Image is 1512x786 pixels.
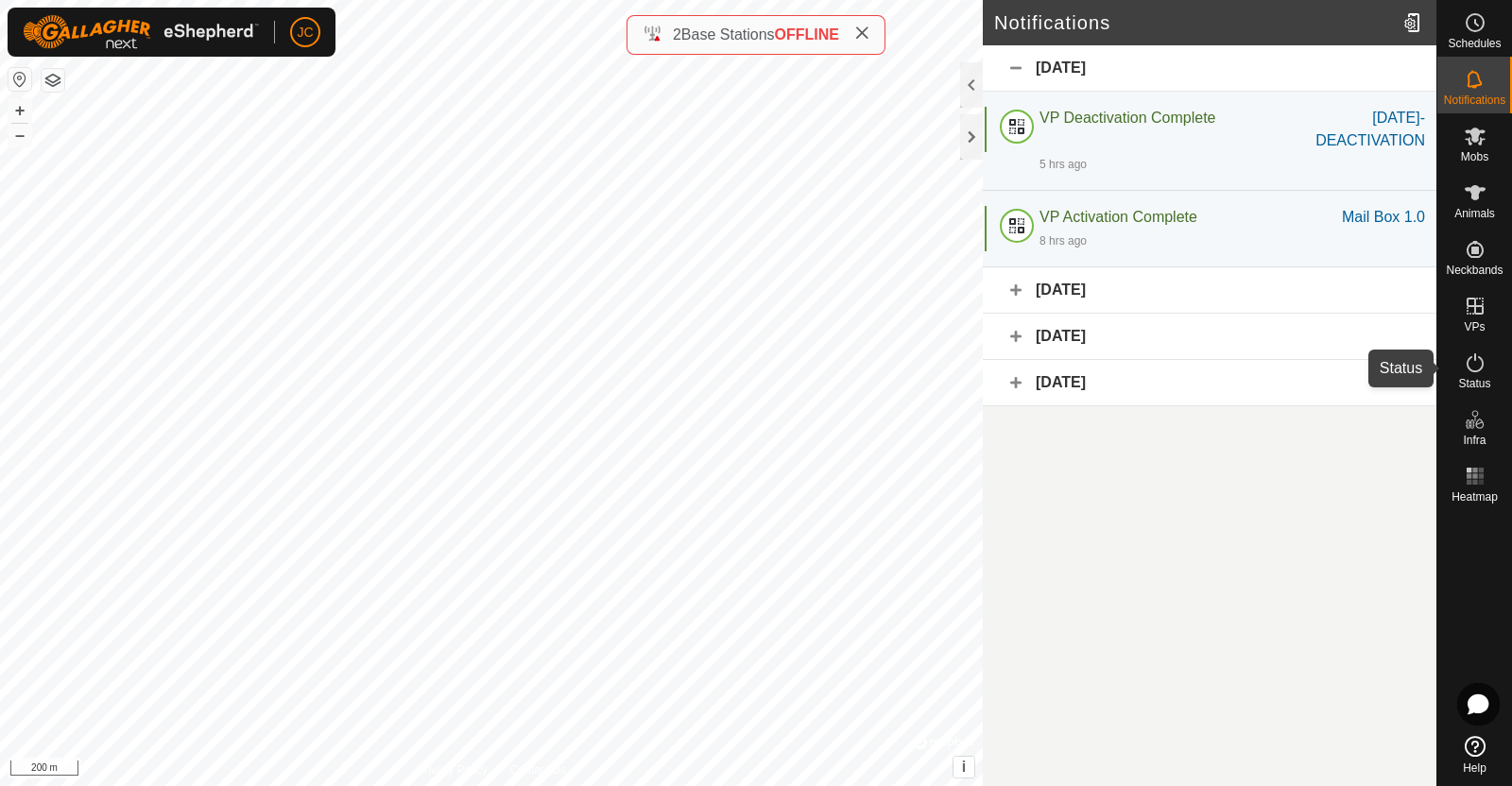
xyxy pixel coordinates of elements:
[1464,321,1485,333] span: VPs
[1342,206,1425,229] div: Mail Box 1.0
[1446,265,1503,276] span: Neckbands
[9,99,31,122] button: +
[9,68,31,91] button: Reset Map
[510,761,566,778] a: Contact Us
[1452,491,1498,503] span: Heatmap
[954,757,974,777] button: i
[297,23,313,43] span: JC
[775,26,839,43] span: OFFLINE
[1039,156,1087,173] div: 5 hrs ago
[417,761,488,778] a: Privacy Policy
[1461,151,1488,162] span: Mobs
[1039,232,1087,249] div: 8 hrs ago
[673,26,681,43] span: 2
[681,26,775,43] span: Base Stations
[1458,378,1490,389] span: Status
[983,360,1436,406] div: [DATE]
[983,314,1436,360] div: [DATE]
[962,759,966,775] span: i
[983,267,1436,314] div: [DATE]
[1448,38,1501,49] span: Schedules
[42,69,64,92] button: Map Layers
[983,45,1436,92] div: [DATE]
[1039,110,1215,126] span: VP Deactivation Complete
[1463,435,1486,446] span: Infra
[1271,107,1425,152] div: [DATE]-DEACTIVATION
[1039,209,1197,225] span: VP Activation Complete
[23,15,259,49] img: Gallagher Logo
[1454,208,1495,219] span: Animals
[1444,94,1505,106] span: Notifications
[1437,728,1512,781] a: Help
[1463,762,1486,774] span: Help
[994,11,1396,34] h2: Notifications
[9,124,31,146] button: –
